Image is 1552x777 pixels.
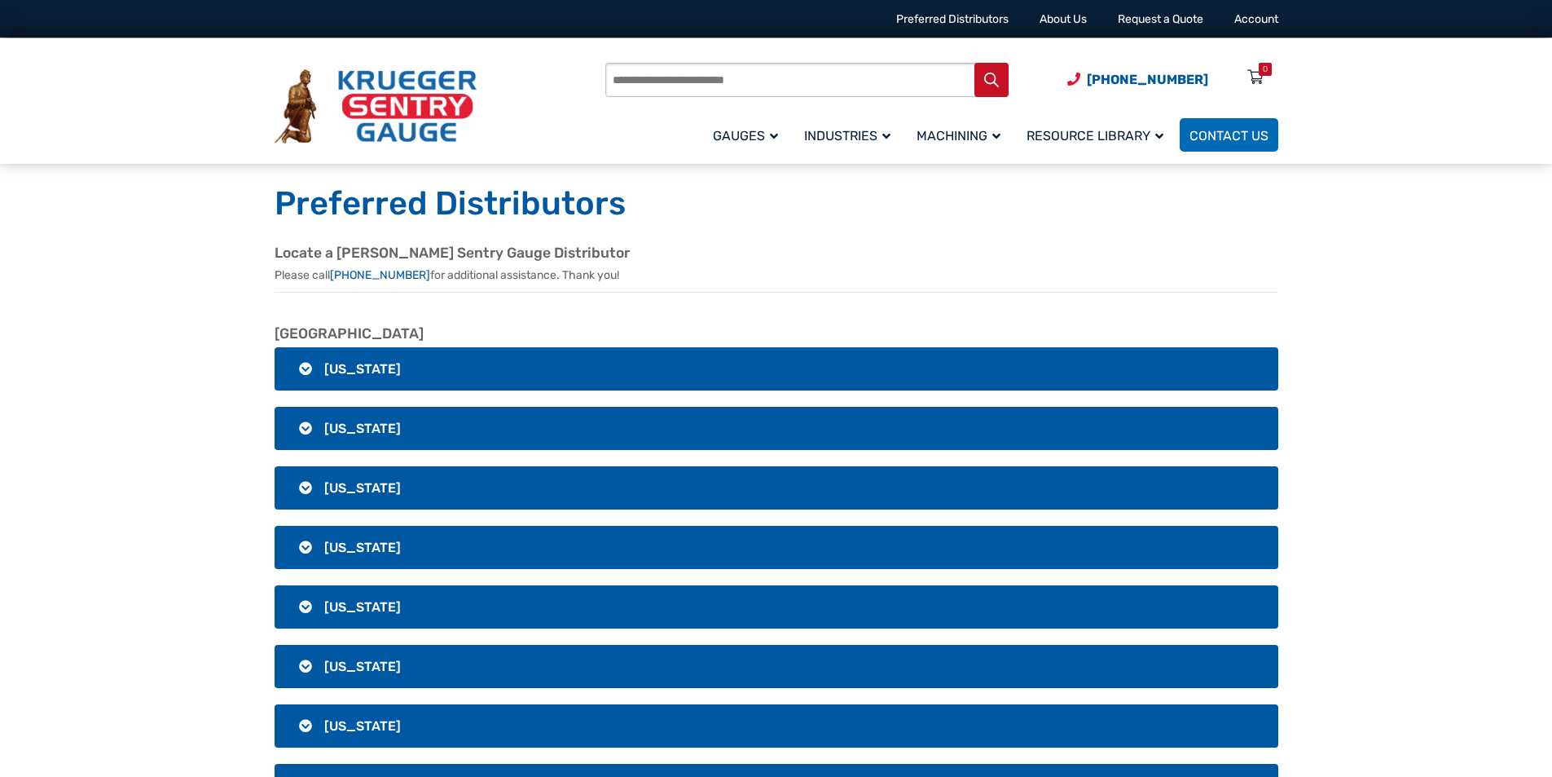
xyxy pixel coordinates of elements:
span: Contact Us [1189,128,1268,143]
a: Contact Us [1180,118,1278,152]
span: [US_STATE] [324,659,401,674]
h1: Preferred Distributors [275,183,1278,224]
span: Resource Library [1027,128,1163,143]
span: Industries [804,128,890,143]
a: Phone Number (920) 434-8860 [1067,69,1208,90]
a: Gauges [703,116,794,154]
span: [US_STATE] [324,361,401,377]
span: Gauges [713,128,778,143]
a: Request a Quote [1118,12,1203,26]
a: About Us [1040,12,1087,26]
a: Account [1234,12,1278,26]
a: Machining [907,116,1017,154]
span: Machining [917,128,1000,143]
h2: Locate a [PERSON_NAME] Sentry Gauge Distributor [275,245,1278,263]
span: [US_STATE] [324,599,401,615]
a: Industries [794,116,907,154]
img: Krueger Sentry Gauge [275,69,477,144]
span: [US_STATE] [324,540,401,555]
a: Preferred Distributors [896,12,1009,26]
span: [US_STATE] [324,480,401,496]
span: [US_STATE] [324,718,401,734]
a: Resource Library [1017,116,1180,154]
span: [US_STATE] [324,421,401,436]
p: Please call for additional assistance. Thank you! [275,267,1278,284]
span: [PHONE_NUMBER] [1087,72,1208,87]
a: [PHONE_NUMBER] [330,268,430,282]
div: 0 [1263,63,1268,76]
h2: [GEOGRAPHIC_DATA] [275,325,1278,343]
